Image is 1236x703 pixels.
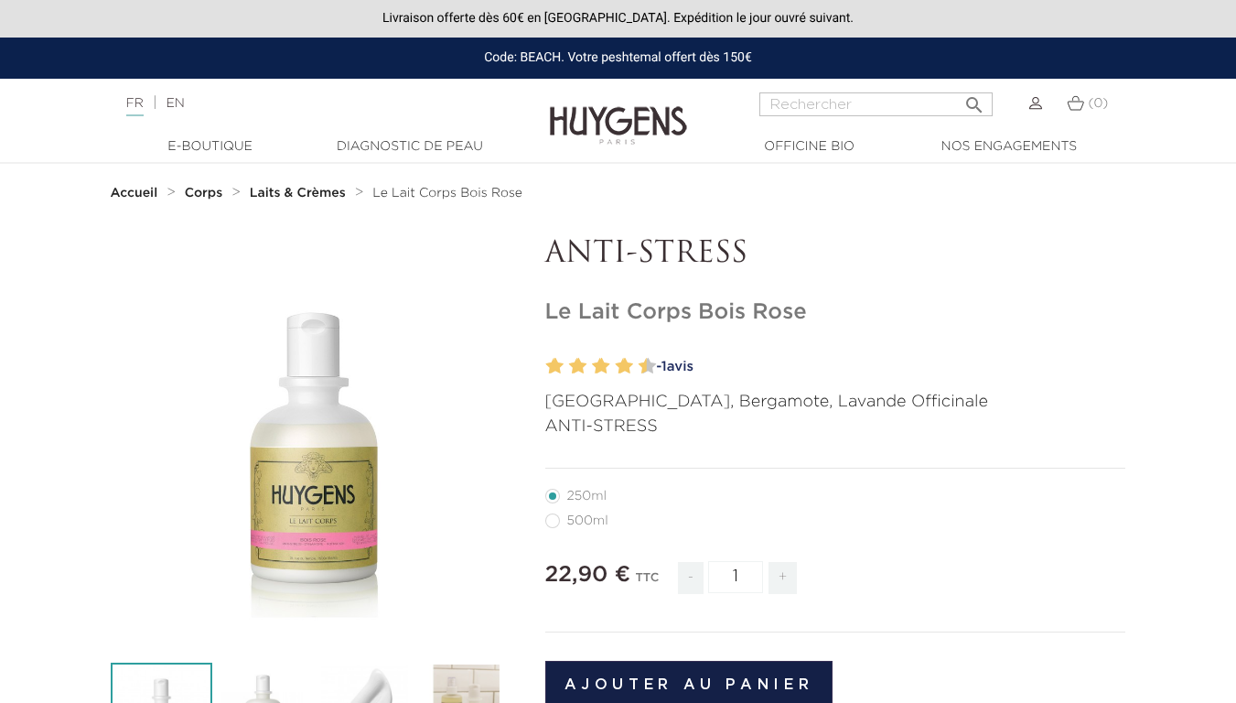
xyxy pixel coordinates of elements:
[372,186,522,200] a: Le Lait Corps Bois Rose
[166,97,184,110] a: EN
[185,187,223,200] strong: Corps
[918,137,1101,157] a: Nos engagements
[1088,97,1108,110] span: (0)
[573,353,586,380] label: 4
[642,353,656,380] label: 10
[963,89,985,111] i: 
[117,92,501,114] div: |
[119,137,302,157] a: E-Boutique
[588,353,595,380] label: 5
[958,87,991,112] button: 
[661,360,667,373] span: 1
[545,299,1126,326] h1: Le Lait Corps Bois Rose
[635,353,641,380] label: 9
[759,92,993,116] input: Rechercher
[718,137,901,157] a: Officine Bio
[565,353,572,380] label: 3
[619,353,633,380] label: 8
[768,562,798,594] span: +
[545,489,629,503] label: 250ml
[611,353,618,380] label: 7
[550,77,687,147] img: Huygens
[318,137,501,157] a: Diagnostic de peau
[543,353,549,380] label: 1
[545,415,1126,439] p: ANTI-STRESS
[545,237,1126,272] p: ANTI-STRESS
[678,562,704,594] span: -
[111,187,158,200] strong: Accueil
[550,353,564,380] label: 2
[545,564,630,586] span: 22,90 €
[372,187,522,200] span: Le Lait Corps Bois Rose
[250,186,350,200] a: Laits & Crèmes
[708,561,763,593] input: Quantité
[597,353,610,380] label: 6
[650,353,1126,381] a: -1avis
[635,558,659,608] div: TTC
[126,97,144,116] a: FR
[111,186,162,200] a: Accueil
[185,186,227,200] a: Corps
[545,390,1126,415] p: [GEOGRAPHIC_DATA], Bergamote, Lavande Officinale
[545,514,630,528] label: 500ml
[250,187,346,200] strong: Laits & Crèmes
